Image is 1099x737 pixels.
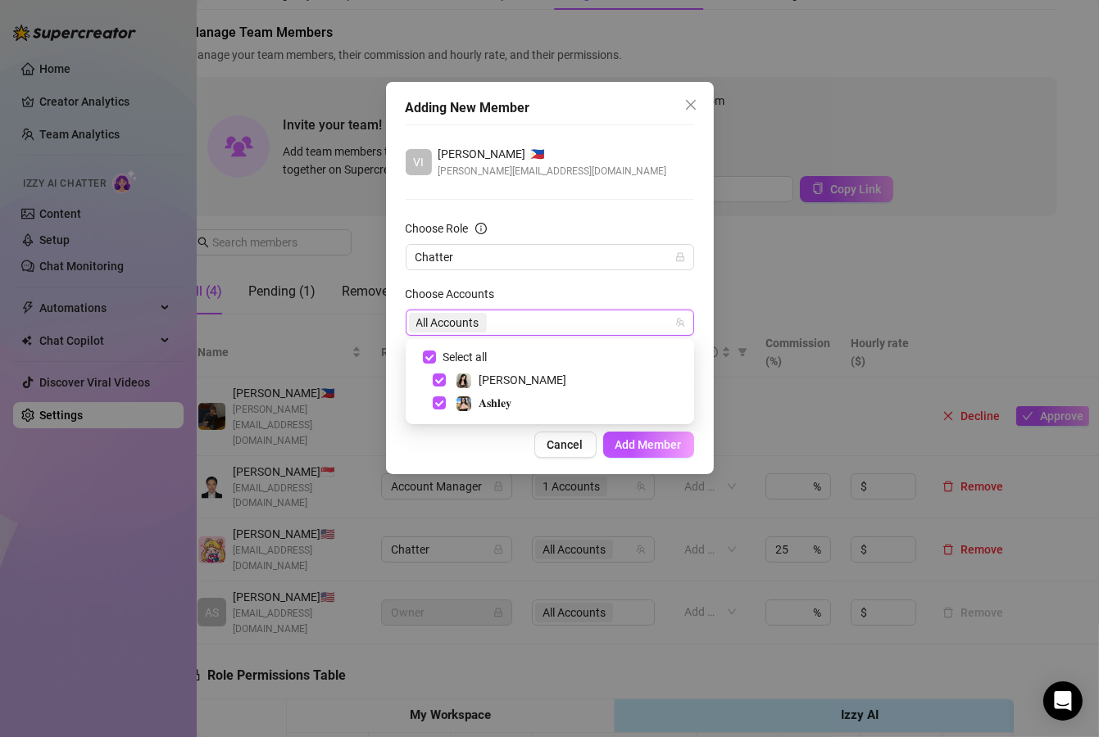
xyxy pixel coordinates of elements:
[1043,681,1083,721] div: Open Intercom Messenger
[433,373,446,387] span: Select tree node
[534,432,597,458] button: Cancel
[406,219,469,237] div: Choose Role
[615,438,682,451] span: Add Member
[409,313,487,332] span: All Accounts
[678,98,704,111] span: Close
[438,145,526,163] span: [PERSON_NAME]
[678,92,704,118] button: Close
[675,318,685,328] span: team
[433,396,446,409] span: Select tree node
[547,438,584,451] span: Cancel
[406,98,694,118] div: Adding New Member
[456,396,471,411] img: 𝐀𝐬𝐡𝐥𝐞𝐲
[675,252,685,262] span: lock
[479,373,566,387] span: [PERSON_NAME]
[475,223,487,234] span: info-circle
[438,145,667,163] div: 🇵🇭
[438,163,667,179] span: [PERSON_NAME][EMAIL_ADDRESS][DOMAIN_NAME]
[456,373,471,388] img: Ashley
[436,348,493,366] span: Select all
[479,396,511,409] span: 𝐀𝐬𝐡𝐥𝐞𝐲
[406,285,506,303] label: Choose Accounts
[416,245,684,269] span: Chatter
[413,153,424,171] span: VI
[603,432,694,458] button: Add Member
[416,314,479,332] span: All Accounts
[684,98,697,111] span: close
